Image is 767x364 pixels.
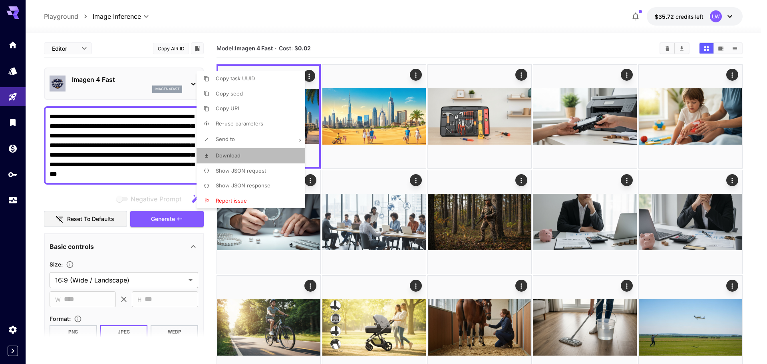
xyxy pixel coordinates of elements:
[216,197,247,204] span: Report issue
[216,182,270,189] span: Show JSON response
[216,105,240,111] span: Copy URL
[216,136,235,142] span: Send to
[216,90,243,97] span: Copy seed
[216,167,266,174] span: Show JSON request
[216,152,240,159] span: Download
[216,75,255,82] span: Copy task UUID
[216,120,263,127] span: Re-use parameters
